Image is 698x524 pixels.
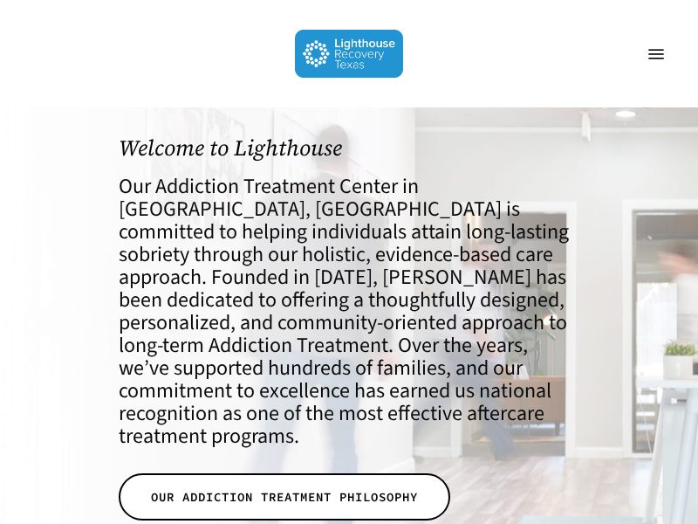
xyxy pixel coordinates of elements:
[119,135,579,161] h1: Welcome to Lighthouse
[639,45,674,63] a: Navigation Menu
[295,30,404,78] img: Lighthouse Recovery Texas
[119,473,450,521] a: OUR ADDICTION TREATMENT PHILOSOPHY
[119,176,579,448] h4: Our Addiction Treatment Center in [GEOGRAPHIC_DATA], [GEOGRAPHIC_DATA] is committed to helping in...
[151,488,418,506] span: OUR ADDICTION TREATMENT PHILOSOPHY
